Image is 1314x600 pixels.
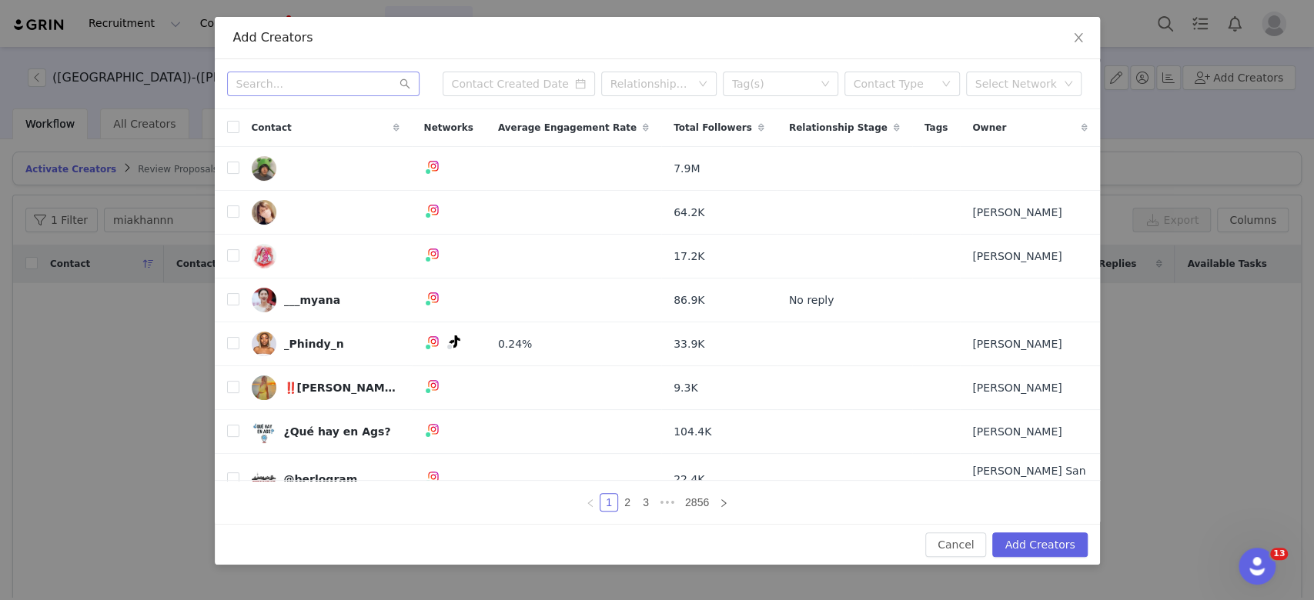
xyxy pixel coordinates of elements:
div: ¿Qué hay en Ags? [284,425,391,438]
a: 2 [619,494,636,511]
i: icon: search [400,78,410,89]
span: [PERSON_NAME] [972,424,1062,440]
img: instagram.svg [427,379,440,392]
img: 8762b915-42bb-475c-86a8-c975fedc2647.jpg [252,288,276,312]
span: 13 [1270,548,1288,560]
div: ‼️[PERSON_NAME]’s Must Dos‼️ [284,382,400,394]
span: 64.2K [674,205,704,221]
iframe: Intercom live chat [1239,548,1276,585]
i: icon: down [1064,79,1073,90]
i: icon: right [719,498,728,508]
a: ‼️[PERSON_NAME]’s Must Dos‼️ [252,375,400,400]
img: fe08500a-8e1c-4e3b-9fdb-b51665011261.jpg [252,244,276,268]
span: No reply [789,292,834,308]
input: Search... [227,72,420,96]
li: Previous Page [581,493,600,512]
span: ••• [655,493,680,512]
img: instagram.svg [427,292,440,304]
i: icon: close [1072,32,1085,44]
div: Contact Type [854,76,934,92]
img: instagram.svg [427,335,440,348]
img: fd0017f7-4eda-45ac-9ee0-4cc78ccd8ee0.jpg [252,332,276,356]
a: @berlogram [252,467,400,492]
span: 22.4K [674,472,704,488]
div: Select Network [975,76,1058,92]
span: [PERSON_NAME] San [PERSON_NAME] [972,463,1087,495]
span: Tags [924,121,948,135]
li: 2856 [680,493,714,512]
span: 17.2K [674,248,704,265]
span: [PERSON_NAME] [972,248,1062,265]
input: Contact Created Date [443,72,595,96]
span: Relationship Stage [789,121,888,135]
img: instagram.svg [427,204,440,216]
span: Average Engagement Rate [498,121,637,135]
a: 1 [600,494,617,511]
div: @berlogram [284,473,358,485]
li: Next 3 Pages [655,493,680,512]
li: 3 [637,493,655,512]
img: 5f1a5b83-f166-4d73-b0c4-5d4df9ef02b7.jpg [252,419,276,444]
span: 7.9M [674,161,700,177]
i: icon: calendar [575,78,586,89]
span: Owner [972,121,1006,135]
div: Tag(s) [732,76,815,92]
span: 33.9K [674,336,704,352]
i: icon: left [586,498,595,508]
a: 3 [637,494,654,511]
i: icon: down [698,79,707,90]
button: Cancel [925,532,986,557]
li: 2 [618,493,637,512]
img: instagram.svg [427,423,440,435]
span: 9.3K [674,380,697,396]
span: 0.24% [498,336,532,352]
i: icon: down [821,79,830,90]
button: Add Creators [992,532,1087,557]
span: [PERSON_NAME] [972,380,1062,396]
span: 86.9K [674,292,704,308]
img: 1d99ccfd-0f73-482b-a8fa-cd920d956728--s.jpg [252,467,276,492]
div: Add Creators [233,29,1082,46]
span: Contact [252,121,292,135]
a: 2856 [680,494,714,511]
img: 84cd624a-42ee-4a23-999a-a0831516c7ce.jpg [252,156,276,181]
img: d051d243-e56f-42c5-91b1-77514c61f73a--s.jpg [252,200,276,225]
span: 104.4K [674,424,711,440]
span: Total Followers [674,121,752,135]
span: [PERSON_NAME] [972,205,1062,221]
img: instagram.svg [427,160,440,172]
img: 66e2ef80-9d39-46fc-8e23-9f4752e67aab.jpg [252,375,276,400]
img: instagram.svg [427,248,440,260]
div: Relationship Stage [610,76,690,92]
span: [PERSON_NAME] [972,336,1062,352]
li: 1 [600,493,618,512]
img: instagram.svg [427,471,440,483]
a: ¿Qué hay en Ags? [252,419,400,444]
div: _Phindy_n [284,338,344,350]
div: ___myana [284,294,341,306]
button: Close [1057,17,1100,60]
span: Networks [424,121,473,135]
a: _Phindy_n [252,332,400,356]
a: ___myana [252,288,400,312]
i: icon: down [941,79,951,90]
li: Next Page [714,493,733,512]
